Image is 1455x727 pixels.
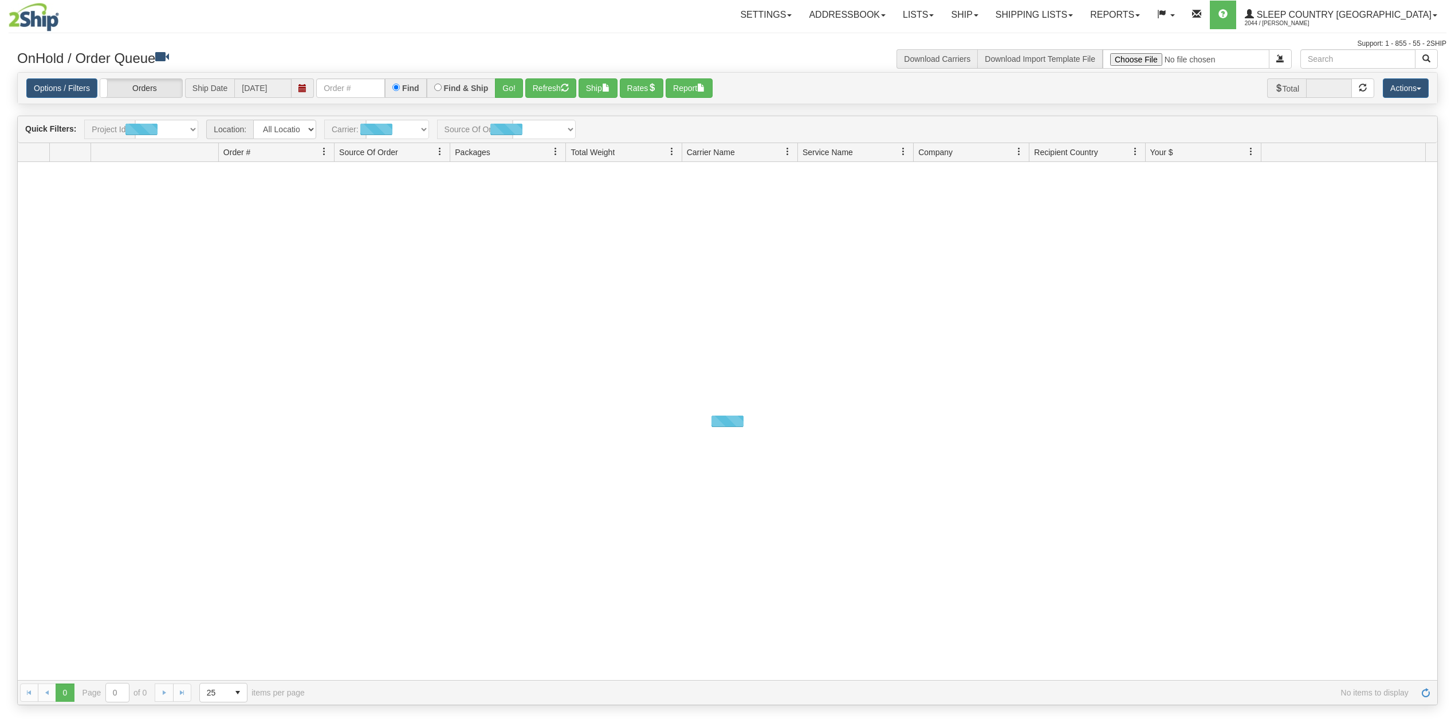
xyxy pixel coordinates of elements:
a: Shipping lists [987,1,1082,29]
label: Orders [100,79,182,98]
span: 2044 / [PERSON_NAME] [1245,18,1331,29]
a: Download Import Template File [985,54,1095,64]
span: select [229,683,247,702]
span: Sleep Country [GEOGRAPHIC_DATA] [1254,10,1432,19]
a: Ship [942,1,986,29]
button: Ship [579,78,618,98]
button: Actions [1383,78,1429,98]
span: No items to display [321,688,1409,697]
span: Service Name [803,147,853,158]
a: Recipient Country filter column settings [1126,142,1145,161]
label: Find & Ship [444,84,489,92]
a: Packages filter column settings [546,142,565,161]
a: Carrier Name filter column settings [778,142,797,161]
a: Total Weight filter column settings [662,142,682,161]
h3: OnHold / Order Queue [17,49,719,66]
span: Carrier Name [687,147,735,158]
span: Ship Date [185,78,234,98]
a: Addressbook [800,1,894,29]
a: Order # filter column settings [314,142,334,161]
span: Company [918,147,953,158]
a: Source Of Order filter column settings [430,142,450,161]
span: Order # [223,147,250,158]
span: Page of 0 [82,683,147,702]
a: Download Carriers [904,54,970,64]
button: Refresh [525,78,576,98]
button: Rates [620,78,664,98]
img: logo2044.jpg [9,3,59,31]
a: Company filter column settings [1009,142,1029,161]
button: Report [666,78,713,98]
span: Source Of Order [339,147,398,158]
a: Options / Filters [26,78,97,98]
a: Settings [732,1,800,29]
button: Search [1415,49,1438,69]
a: Service Name filter column settings [894,142,913,161]
span: Total [1267,78,1307,98]
span: Total Weight [571,147,615,158]
span: Recipient Country [1034,147,1098,158]
input: Order # [316,78,385,98]
a: Lists [894,1,942,29]
label: Find [402,84,419,92]
span: items per page [199,683,305,702]
span: Location: [206,120,253,139]
span: Your $ [1150,147,1173,158]
input: Import [1103,49,1269,69]
span: Page 0 [56,683,74,702]
a: Sleep Country [GEOGRAPHIC_DATA] 2044 / [PERSON_NAME] [1236,1,1446,29]
span: Packages [455,147,490,158]
div: grid toolbar [18,116,1437,143]
button: Go! [495,78,523,98]
span: 25 [207,687,222,698]
a: Reports [1082,1,1149,29]
span: Page sizes drop down [199,683,247,702]
div: Support: 1 - 855 - 55 - 2SHIP [9,39,1446,49]
a: Your $ filter column settings [1241,142,1261,161]
a: Refresh [1417,683,1435,702]
iframe: chat widget [1429,305,1454,422]
input: Search [1300,49,1415,69]
label: Quick Filters: [25,123,76,135]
